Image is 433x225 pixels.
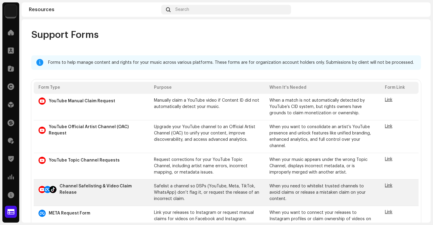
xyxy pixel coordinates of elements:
[49,98,115,104] p: YouTube Manual Claim Request
[385,124,392,128] a: Link
[49,124,144,137] p: YouTube Official Artist Channel (OAC) Request
[48,59,416,66] div: Forms to help manage content and rights for your music across various platforms. These forms are ...
[154,97,260,110] p: Manually claim a YouTube video if Content ID did not automatically detect your music.
[269,157,375,176] p: When your music appears under the wrong Topic Channel, displays incorrect metadata, or is imprope...
[154,210,260,222] p: Link your releases to Instagram or request manual claims for videos on Facebook and Instagram.
[385,157,392,161] a: Link
[154,157,260,176] p: Request corrections for your YouTube Topic Channel, including artist name errors, incorrect mappi...
[29,7,159,12] div: Resources
[154,124,260,143] p: Upgrade your YouTube channel to an Official Artist Channel (OAC) to unify your content, improve d...
[60,183,144,196] p: Channel Safelisting & Video Claim Release
[414,5,423,14] img: 4dfb21be-980f-4c35-894a-726d54a79389
[269,124,375,149] p: When you want to consolidate an artist’s YouTube presence and unlock features like unified brandi...
[31,29,99,41] span: Support Forms
[385,98,392,102] a: Link
[269,183,375,202] p: When you need to whitelist trusted channels to avoid claims or release a mistaken claim on your c...
[385,210,392,214] a: Link
[269,97,375,116] p: When a match is not automatically detected by YouTube’s CID system, but rights owners have ground...
[149,82,265,94] th: Purpose
[49,210,90,217] p: META Request Form
[49,157,120,164] p: YouTube Topic Channel Requests
[34,82,149,94] th: Form Type
[265,82,380,94] th: When It's Needed
[154,183,260,202] p: Safelist a channel so DSPs (YouTube, Meta, TikTok, WhatsApp) don’t flag it, or request the releas...
[5,5,17,17] img: a6ef08d4-7f4e-4231-8c15-c968ef671a47
[175,7,189,12] span: Search
[380,82,419,94] th: Form Link
[385,183,392,188] a: Link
